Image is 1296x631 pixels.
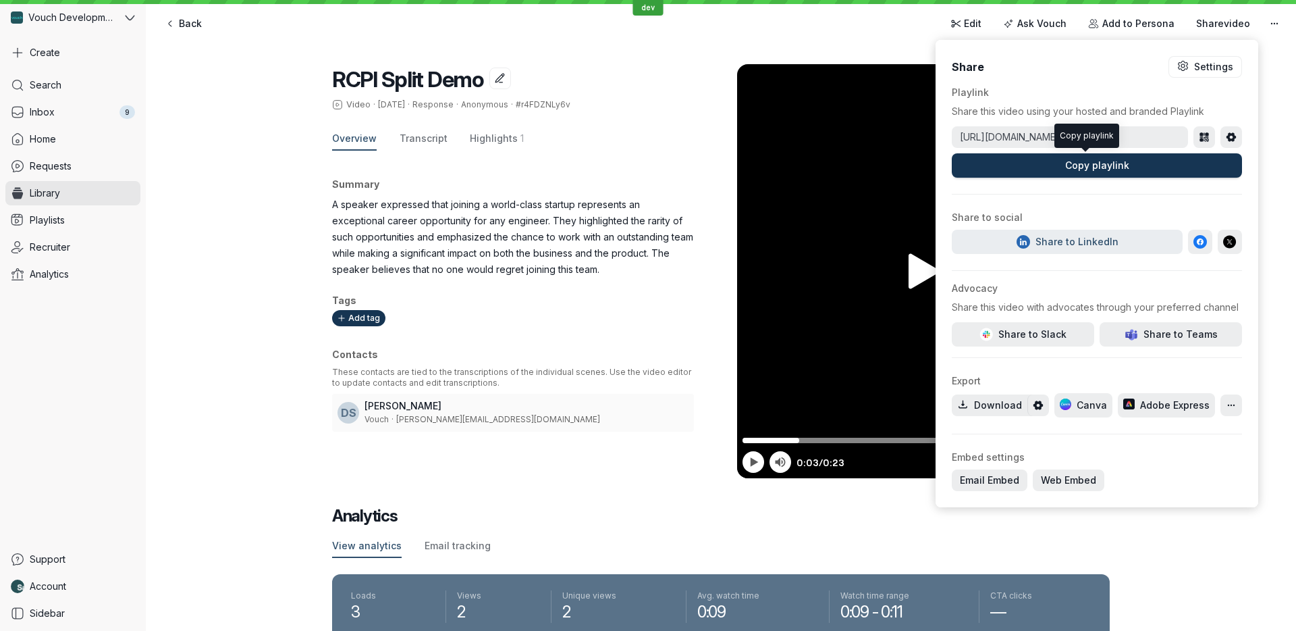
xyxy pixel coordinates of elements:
h2: Analytics [332,505,1110,527]
span: Video [346,99,371,110]
p: A speaker expressed that joining a world-class startup represents an exceptional career opportuni... [332,197,694,278]
div: Sharevideo [936,40,1258,507]
span: Analytics [30,268,69,281]
button: Copy playlink [952,153,1242,178]
button: Email Embed [952,470,1027,491]
span: [DATE] [378,99,405,109]
span: Add to Persona [1102,17,1174,30]
span: Search [30,78,61,92]
span: Transcript [400,132,448,145]
span: Ask Vouch [1017,17,1066,30]
button: Playlink settings [1220,126,1242,148]
span: Views [457,590,540,601]
button: Web Embed [1033,470,1104,491]
span: Contacts [332,349,378,360]
span: CTA clicks [990,590,1091,601]
a: Support [5,547,140,572]
button: Share to Adobe Express [1117,393,1215,418]
button: Create LinkedIn post [952,230,1183,254]
span: 2 [457,601,540,623]
button: More actions [1264,13,1285,34]
span: Vouch Development Team [28,11,115,24]
span: Summary [332,178,379,190]
a: Back [157,13,210,34]
span: Unique views [562,590,675,601]
p: Share this video using your hosted and branded Playlink [952,105,1242,118]
span: RCPI Split Demo [332,66,484,93]
button: Share with other apps [1220,395,1242,416]
span: Copy playlink [1064,159,1129,172]
span: Overview [332,132,377,145]
span: · [454,99,461,110]
span: · [508,99,516,110]
button: Create [5,41,140,65]
button: Sharevideo [1188,13,1258,34]
a: Requests [5,154,140,178]
a: Home [5,127,140,151]
span: Home [30,132,56,146]
button: Download settings [1027,395,1049,416]
span: #r4FDZNLy6v [516,99,570,109]
h4: Playlink [952,86,1242,99]
span: Edit [964,17,981,30]
span: Sidebar [30,607,65,620]
span: Vouch [364,414,389,424]
button: Share on Facebook [1188,230,1212,254]
h3: Share [952,59,984,74]
p: Share this video with advocates through your preferred channel [952,301,1242,314]
div: 9 [119,105,135,119]
a: Analytics [5,262,140,286]
span: [PERSON_NAME][EMAIL_ADDRESS][DOMAIN_NAME] [396,414,600,424]
div: Copy playlink [1060,129,1114,143]
span: Create [30,46,60,59]
button: Ask Vouch [995,13,1075,34]
a: Edit [942,13,990,34]
span: 1 [520,132,524,145]
span: Back [179,17,202,30]
span: Email Embed [960,474,1019,487]
a: Recruiter [5,235,140,259]
span: 2 [562,601,675,623]
span: Response [412,99,454,109]
button: Share on X [1218,230,1242,254]
p: These contacts are tied to the transcriptions of the individual scenes. Use the video editor to u... [332,367,694,388]
span: Watch time range [840,590,968,601]
button: Create Slack post [952,322,1094,347]
div: Vouch Development Team [5,5,122,30]
h4: Share to social [952,211,1242,224]
button: Add tag [332,310,385,326]
div: Share to LinkedIn [1016,235,1118,249]
h4: Embed settings [952,451,1242,464]
span: S [349,406,356,420]
span: Adobe Express [1123,399,1210,412]
span: Account [30,580,66,593]
span: Support [30,553,65,566]
span: Share to Slack [979,328,1066,341]
a: Inbox9 [5,100,140,124]
span: 3 [351,601,435,623]
span: Email tracking [425,539,491,553]
a: Playlists [5,208,140,232]
a: Nathan Weinstock avatarAccount [5,574,140,599]
button: Share to Canva [1054,393,1112,418]
span: 0:09 - 0:11 [840,601,968,623]
a: Sidebar [5,601,140,626]
span: Recruiter [30,241,70,254]
span: Share to Teams [1124,328,1217,341]
h3: [PERSON_NAME] [364,399,688,413]
a: Library [5,181,140,205]
span: D [341,406,349,420]
span: Canva [1060,399,1107,412]
span: Playlists [30,213,65,227]
button: Playlink settings [1168,56,1242,78]
span: Web Embed [1041,474,1096,487]
a: Search [5,73,140,97]
span: Share video [1196,17,1250,30]
button: Add to Persona [1080,13,1183,34]
button: Download [952,395,1027,416]
button: Create Teams post [1100,322,1242,347]
span: 0:09 [697,601,818,623]
span: · [371,99,378,110]
div: Advocacy [952,282,1242,295]
span: Avg. watch time [697,590,818,601]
